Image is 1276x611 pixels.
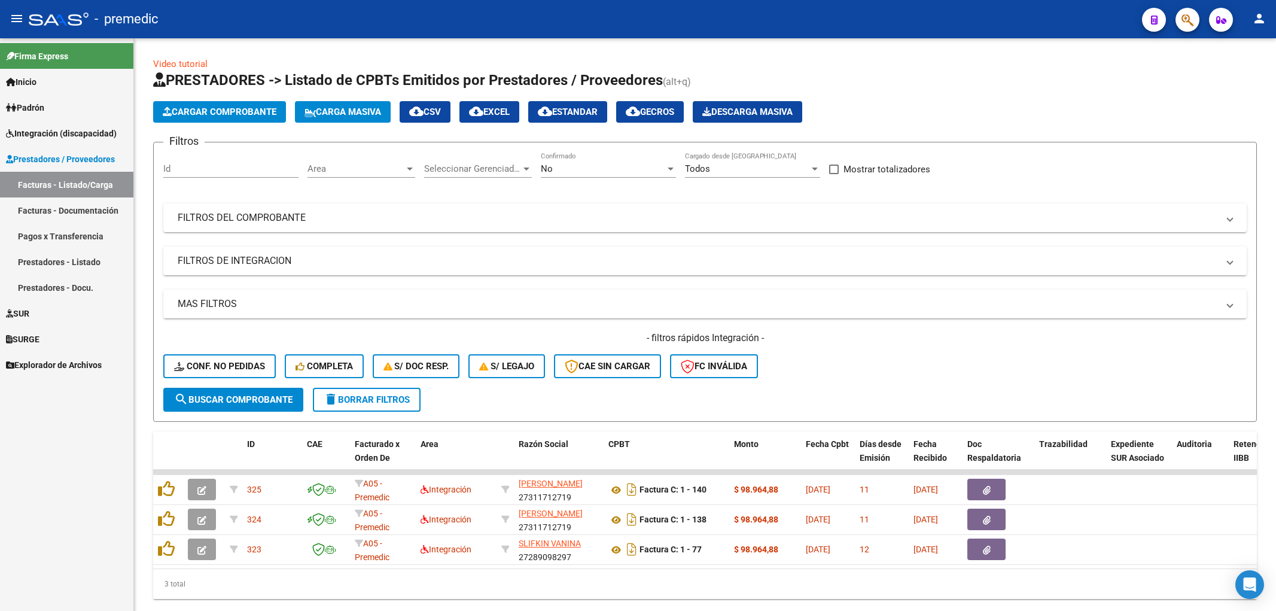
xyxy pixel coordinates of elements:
span: [PERSON_NAME] [519,509,583,518]
span: Integración [421,485,471,494]
span: Integración [421,545,471,554]
mat-icon: cloud_download [469,104,483,118]
span: Completa [296,361,353,372]
span: FC Inválida [681,361,747,372]
app-download-masive: Descarga masiva de comprobantes (adjuntos) [693,101,802,123]
span: (alt+q) [663,76,691,87]
span: Conf. no pedidas [174,361,265,372]
span: Integración [421,515,471,524]
span: Fecha Cpbt [806,439,849,449]
datatable-header-cell: Razón Social [514,431,604,484]
span: Todos [685,163,710,174]
span: CSV [409,107,441,117]
h3: Filtros [163,133,205,150]
span: Razón Social [519,439,568,449]
div: 27311712719 [519,477,599,502]
span: SLIFKIN VANINA [519,539,581,548]
button: Borrar Filtros [313,388,421,412]
button: Gecros [616,101,684,123]
mat-icon: search [174,392,188,406]
span: Explorador de Archivos [6,358,102,372]
span: [DATE] [806,545,830,554]
span: Firma Express [6,50,68,63]
span: Retencion IIBB [1234,439,1272,463]
span: SUR [6,307,29,320]
datatable-header-cell: CAE [302,431,350,484]
span: Descarga Masiva [702,107,793,117]
span: No [541,163,553,174]
h4: - filtros rápidos Integración - [163,332,1247,345]
datatable-header-cell: Facturado x Orden De [350,431,416,484]
datatable-header-cell: ID [242,431,302,484]
span: Carga Masiva [304,107,381,117]
span: Inicio [6,75,36,89]
button: Completa [285,354,364,378]
datatable-header-cell: Doc Respaldatoria [963,431,1034,484]
div: 27289098297 [519,537,599,562]
strong: Factura C: 1 - 77 [639,545,702,555]
span: Borrar Filtros [324,394,410,405]
button: CAE SIN CARGAR [554,354,661,378]
mat-icon: cloud_download [409,104,424,118]
span: CPBT [608,439,630,449]
datatable-header-cell: Días desde Emisión [855,431,909,484]
button: Conf. no pedidas [163,354,276,378]
span: S/ legajo [479,361,534,372]
mat-icon: person [1252,11,1266,26]
datatable-header-cell: Trazabilidad [1034,431,1106,484]
mat-panel-title: MAS FILTROS [178,297,1218,311]
i: Descargar documento [624,540,639,559]
span: 12 [860,545,869,554]
div: Open Intercom Messenger [1235,570,1264,599]
span: [DATE] [913,515,938,524]
span: 325 [247,485,261,494]
strong: $ 98.964,88 [734,485,778,494]
span: [DATE] [806,485,830,494]
span: SURGE [6,333,39,346]
span: EXCEL [469,107,510,117]
i: Descargar documento [624,510,639,529]
span: 323 [247,545,261,554]
span: A05 - Premedic [355,479,389,502]
span: [DATE] [806,515,830,524]
button: CSV [400,101,450,123]
span: Buscar Comprobante [174,394,293,405]
span: 11 [860,515,869,524]
span: Integración (discapacidad) [6,127,117,140]
span: S/ Doc Resp. [383,361,449,372]
div: 3 total [153,569,1257,599]
mat-icon: cloud_download [538,104,552,118]
span: Area [421,439,438,449]
span: Auditoria [1177,439,1212,449]
button: Buscar Comprobante [163,388,303,412]
datatable-header-cell: Auditoria [1172,431,1229,484]
span: Facturado x Orden De [355,439,400,463]
strong: $ 98.964,88 [734,545,778,554]
mat-icon: cloud_download [626,104,640,118]
span: [DATE] [913,485,938,494]
span: Fecha Recibido [913,439,947,463]
strong: $ 98.964,88 [734,515,778,524]
button: Cargar Comprobante [153,101,286,123]
button: FC Inválida [670,354,758,378]
datatable-header-cell: Expediente SUR Asociado [1106,431,1172,484]
button: EXCEL [459,101,519,123]
mat-expansion-panel-header: FILTROS DE INTEGRACION [163,247,1247,275]
mat-icon: delete [324,392,338,406]
datatable-header-cell: Fecha Cpbt [801,431,855,484]
span: Días desde Emisión [860,439,902,463]
span: A05 - Premedic [355,539,389,562]
span: Seleccionar Gerenciador [424,163,521,174]
span: Trazabilidad [1039,439,1088,449]
span: - premedic [95,6,159,32]
span: Cargar Comprobante [163,107,276,117]
datatable-header-cell: Fecha Recibido [909,431,963,484]
span: [DATE] [913,545,938,554]
span: 11 [860,485,869,494]
a: Video tutorial [153,59,208,69]
mat-expansion-panel-header: FILTROS DEL COMPROBANTE [163,203,1247,232]
strong: Factura C: 1 - 138 [639,515,706,525]
mat-icon: menu [10,11,24,26]
mat-expansion-panel-header: MAS FILTROS [163,290,1247,318]
span: Monto [734,439,759,449]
